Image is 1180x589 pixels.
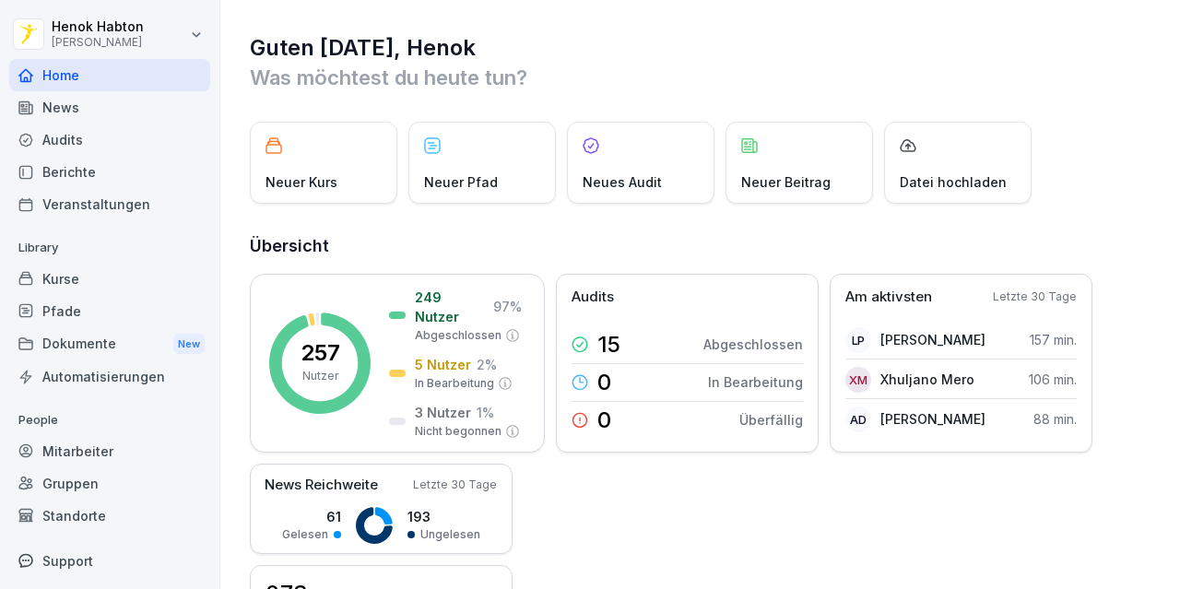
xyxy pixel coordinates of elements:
[741,172,831,192] p: Neuer Beitrag
[880,370,974,389] p: Xhuljano Mero
[9,295,210,327] a: Pfade
[572,287,614,308] p: Audits
[9,435,210,467] a: Mitarbeiter
[9,327,210,361] div: Dokumente
[420,526,480,543] p: Ungelesen
[1030,330,1077,349] p: 157 min.
[845,287,932,308] p: Am aktivsten
[302,368,338,384] p: Nutzer
[415,375,494,392] p: In Bearbeitung
[9,467,210,500] a: Gruppen
[265,475,378,496] p: News Reichweite
[477,403,494,422] p: 1 %
[597,371,611,394] p: 0
[9,156,210,188] a: Berichte
[415,423,501,440] p: Nicht begonnen
[424,172,498,192] p: Neuer Pfad
[9,91,210,124] a: News
[9,124,210,156] a: Audits
[415,355,471,374] p: 5 Nutzer
[9,59,210,91] a: Home
[173,334,205,355] div: New
[900,172,1007,192] p: Datei hochladen
[52,36,144,49] p: [PERSON_NAME]
[493,297,522,316] p: 97 %
[9,545,210,577] div: Support
[413,477,497,493] p: Letzte 30 Tage
[597,409,611,431] p: 0
[9,188,210,220] a: Veranstaltungen
[583,172,662,192] p: Neues Audit
[407,507,480,526] p: 193
[52,19,144,35] p: Henok Habton
[9,327,210,361] a: DokumenteNew
[708,372,803,392] p: In Bearbeitung
[845,367,871,393] div: XM
[301,342,340,364] p: 257
[282,507,341,526] p: 61
[845,327,871,353] div: LP
[739,410,803,430] p: Überfällig
[9,360,210,393] a: Automatisierungen
[415,288,488,326] p: 249 Nutzer
[250,63,1152,92] p: Was möchtest du heute tun?
[703,335,803,354] p: Abgeschlossen
[250,33,1152,63] h1: Guten [DATE], Henok
[9,233,210,263] p: Library
[415,327,501,344] p: Abgeschlossen
[1033,409,1077,429] p: 88 min.
[1029,370,1077,389] p: 106 min.
[880,330,985,349] p: [PERSON_NAME]
[9,406,210,435] p: People
[477,355,497,374] p: 2 %
[880,409,985,429] p: [PERSON_NAME]
[250,233,1152,259] h2: Übersicht
[9,263,210,295] a: Kurse
[415,403,471,422] p: 3 Nutzer
[845,406,871,432] div: AD
[597,334,620,356] p: 15
[265,172,337,192] p: Neuer Kurs
[9,500,210,532] a: Standorte
[282,526,328,543] p: Gelesen
[993,289,1077,305] p: Letzte 30 Tage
